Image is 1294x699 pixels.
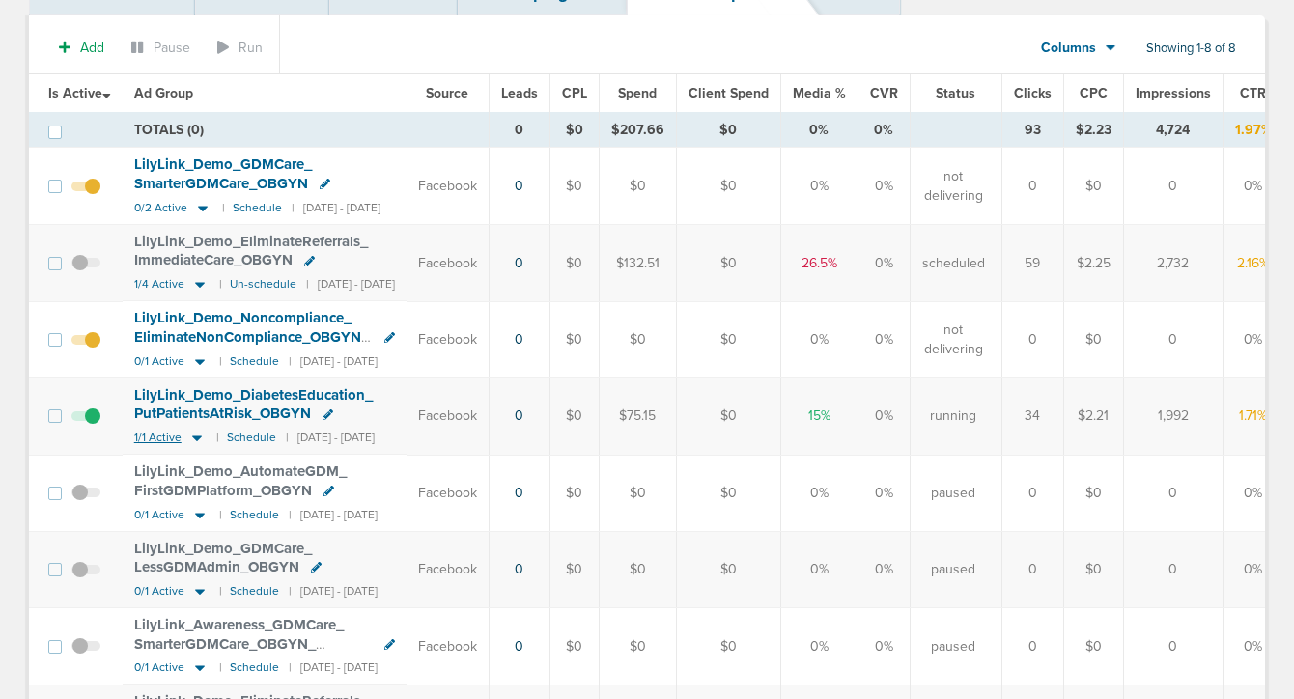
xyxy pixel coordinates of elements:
td: 0 [1123,148,1223,225]
small: Schedule [233,201,282,215]
td: 0 [1123,455,1223,531]
a: 0 [515,485,523,501]
td: $0 [549,455,599,531]
td: Facebook [407,532,490,608]
td: TOTALS (0) [123,113,490,148]
span: paused [931,560,975,579]
td: 26.5% [780,225,858,301]
td: Facebook [407,378,490,455]
td: $0 [1063,148,1123,225]
td: $0 [676,113,780,148]
span: Clicks [1014,85,1052,101]
small: | [DATE] - [DATE] [289,660,378,675]
td: 0% [780,532,858,608]
td: $0 [599,455,676,531]
small: | [DATE] - [DATE] [289,584,378,599]
span: Client Spend [689,85,769,101]
span: LilyLink_ Demo_ AutomateGDM_ FirstGDMPlatform_ OBGYN [134,462,347,499]
td: Facebook [407,608,490,685]
span: Source [426,85,468,101]
small: | [219,354,220,369]
td: 0 [1123,301,1223,377]
td: Facebook [407,225,490,301]
td: 0 [1001,301,1063,377]
td: $0 [549,301,599,377]
span: 0/1 Active [134,660,184,675]
td: 59 [1001,225,1063,301]
td: 2.16% [1223,225,1283,301]
small: | [219,508,220,522]
td: $0 [599,148,676,225]
td: 1.71% [1223,378,1283,455]
td: 0% [858,532,910,608]
span: Showing 1-8 of 8 [1146,41,1236,57]
td: 15% [780,378,858,455]
td: 34 [1001,378,1063,455]
span: LilyLink_ Demo_ EliminateReferrals_ ImmediateCare_ OBGYN [134,233,368,269]
span: LilyLink_ Demo_ Noncompliance_ EliminateNonCompliance_ OBGYN [134,309,361,346]
a: 0 [515,331,523,348]
td: 0% [1223,148,1283,225]
td: $0 [549,148,599,225]
span: not delivering [922,167,985,205]
td: 93 [1001,113,1063,148]
td: $0 [549,532,599,608]
span: CPC [1080,85,1108,101]
button: Add [48,34,115,62]
td: $0 [549,378,599,455]
td: $2.23 [1063,113,1123,148]
td: 0% [858,113,910,148]
td: $0 [549,608,599,685]
td: 0 [1001,532,1063,608]
td: 0% [1223,455,1283,531]
td: 0% [780,301,858,377]
small: | [DATE] - [DATE] [286,431,375,445]
td: $0 [676,455,780,531]
small: Schedule [230,660,279,675]
span: Impressions [1136,85,1211,101]
td: 0 [1001,148,1063,225]
td: 1.97% [1223,113,1283,148]
td: $0 [549,113,599,148]
td: 1,992 [1123,378,1223,455]
a: 0 [515,638,523,655]
td: $0 [676,608,780,685]
span: LilyLink_ Awareness_ GDMCare_ SmarterGDMCare_ OBGYN_ conversion [134,616,344,671]
span: Columns [1041,39,1096,58]
td: $0 [676,532,780,608]
span: CVR [870,85,898,101]
td: $0 [1063,532,1123,608]
td: 0% [780,113,858,148]
span: LilyLink_ Demo_ GDMCare_ LessGDMAdmin_ OBGYN [134,540,312,576]
small: | [219,277,220,292]
td: 0% [858,148,910,225]
td: 2,732 [1123,225,1223,301]
span: Leads [501,85,538,101]
span: Ad Group [134,85,193,101]
a: 0 [515,561,523,577]
td: 0% [1223,532,1283,608]
small: | [DATE] - [DATE] [306,277,395,292]
td: 0% [858,608,910,685]
td: $2.21 [1063,378,1123,455]
td: $0 [676,225,780,301]
td: Facebook [407,455,490,531]
a: 0 [515,255,523,271]
small: Schedule [227,431,276,445]
td: $75.15 [599,378,676,455]
span: not delivering [922,321,985,358]
span: 0/2 Active [134,201,187,215]
small: | [DATE] - [DATE] [289,508,378,522]
span: 1/4 Active [134,277,184,292]
td: $0 [676,378,780,455]
td: $0 [1063,455,1123,531]
td: 0% [1223,301,1283,377]
td: 0% [858,455,910,531]
td: 0 [1001,455,1063,531]
td: 0% [858,378,910,455]
small: | [DATE] - [DATE] [289,354,378,369]
span: 0/1 Active [134,354,184,369]
td: $2.25 [1063,225,1123,301]
span: CTR [1240,85,1266,101]
span: running [930,406,976,426]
